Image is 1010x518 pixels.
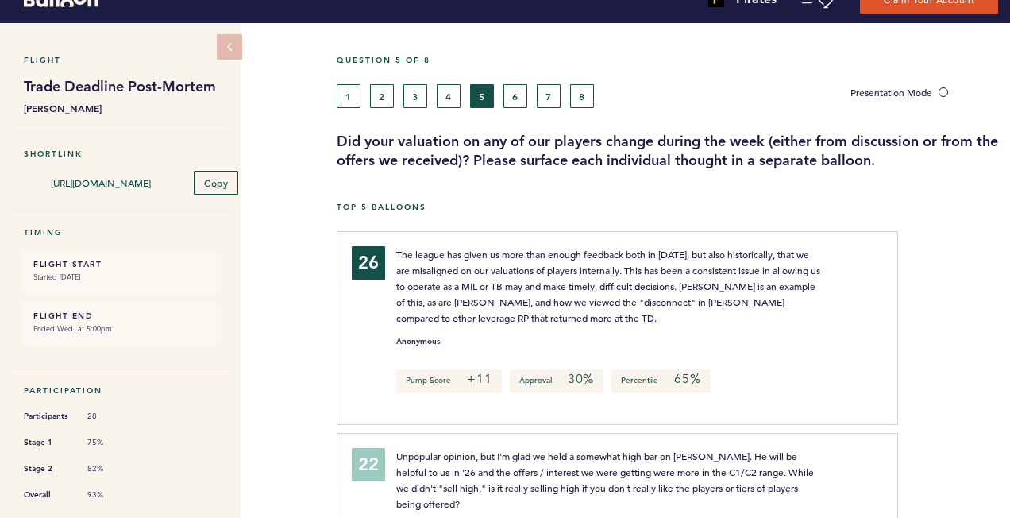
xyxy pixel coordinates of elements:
[570,84,594,108] button: 8
[24,55,217,65] h5: Flight
[396,338,440,346] small: Anonymous
[370,84,394,108] button: 2
[396,450,816,510] span: Unpopular opinion, but I'm glad we held a somewhat high bar on [PERSON_NAME]. He will be helpful ...
[337,84,360,108] button: 1
[396,248,823,324] span: The league has given us more than enough feedback both in [DATE], but also historically, that we ...
[352,246,385,280] div: 26
[87,437,135,448] span: 75%
[87,463,135,474] span: 82%
[33,321,207,337] small: Ended Wed. at 5:00pm
[396,369,501,393] p: Pump Score
[24,149,217,159] h5: Shortlink
[850,86,932,99] span: Presentation Mode
[352,448,385,481] div: 22
[87,489,135,501] span: 93%
[33,311,207,321] h6: FLIGHT END
[467,371,492,387] em: +11
[470,84,494,108] button: 5
[24,435,71,450] span: Stage 1
[337,55,998,65] h5: Question 5 of 8
[611,369,710,393] p: Percentile
[503,84,527,108] button: 6
[403,84,427,108] button: 3
[337,132,998,170] h3: Did your valuation on any of our players change during the week (either from discussion or from t...
[437,84,461,108] button: 4
[87,411,135,422] span: 28
[337,202,998,212] h5: Top 5 Balloons
[33,269,207,285] small: Started [DATE]
[24,408,71,424] span: Participants
[24,227,217,238] h5: Timing
[568,371,594,387] em: 30%
[24,461,71,477] span: Stage 2
[204,176,228,189] span: Copy
[510,369,603,393] p: Approval
[24,385,217,396] h5: Participation
[674,371,700,387] em: 65%
[194,171,238,195] button: Copy
[24,487,71,503] span: Overall
[24,77,217,96] h1: Trade Deadline Post-Mortem
[537,84,561,108] button: 7
[33,259,207,269] h6: FLIGHT START
[24,100,217,116] b: [PERSON_NAME]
